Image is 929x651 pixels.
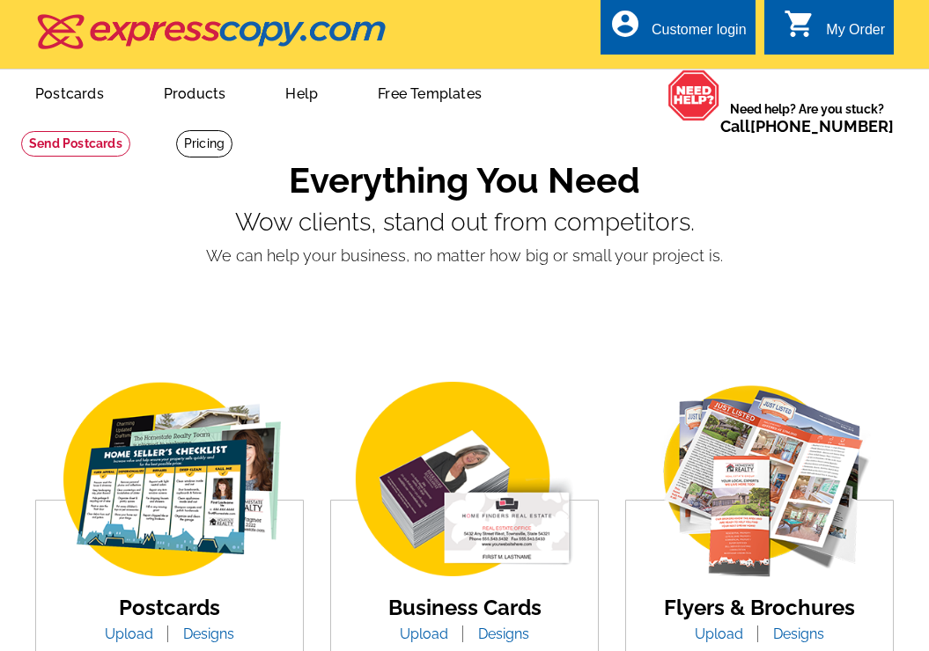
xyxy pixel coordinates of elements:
img: flyer-card.png [626,377,893,583]
span: Call [720,117,894,135]
img: img_postcard.png [36,377,303,583]
a: Help [257,71,346,113]
i: account_circle [609,8,641,40]
h1: Everything You Need [35,159,894,201]
div: My Order [826,22,885,47]
a: Free Templates [350,71,510,113]
a: Designs [760,625,837,642]
span: Need help? Are you stuck? [720,100,894,135]
a: shopping_cart My Order [784,19,885,41]
a: [PHONE_NUMBER] [750,117,894,135]
a: Flyers & Brochures [664,595,855,620]
i: shopping_cart [784,8,815,40]
img: business-card.png [331,377,598,583]
a: Business Cards [388,595,542,620]
a: Upload [682,625,756,642]
a: Postcards [7,71,132,113]
p: Wow clients, stand out from competitors. [35,208,894,237]
a: Postcards [119,595,220,620]
div: Customer login [652,22,747,47]
img: help [667,69,720,121]
a: Designs [170,625,247,642]
a: Upload [92,625,166,642]
a: Upload [387,625,461,642]
p: We can help your business, no matter how big or small your project is. [35,244,894,267]
a: Products [136,71,254,113]
a: Designs [465,625,542,642]
a: account_circle Customer login [609,19,747,41]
